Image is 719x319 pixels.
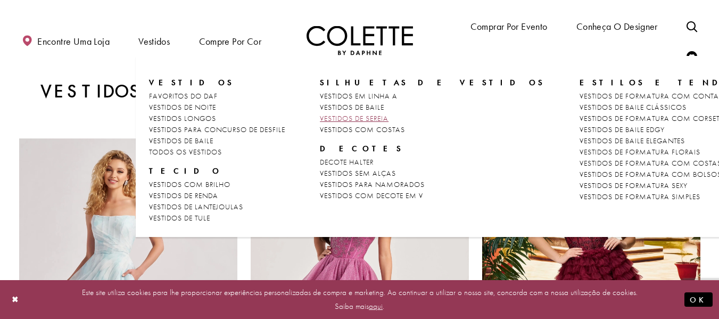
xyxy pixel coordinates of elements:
[149,77,285,88] span: Vestidos
[149,190,285,201] a: VESTIDOS DE RENDA
[149,102,285,113] a: VESTIDOS DE NOITE
[576,20,658,32] font: Conheça o designer
[320,168,545,179] a: VESTIDOS SEM ALÇAS
[369,301,383,312] a: aqui
[149,77,234,88] font: Vestidos
[149,146,285,158] a: TODOS OS VESTIDOS
[149,135,285,146] a: VESTIDOS DE BAILE
[320,191,423,200] font: VESTIDOS COM DECOTE EM V
[149,91,285,102] a: FAVORITOS DO DAF
[320,124,545,135] a: VESTIDOS COM COSTAS
[13,109,707,132] div: Controles de layout
[149,102,216,112] font: VESTIDOS DE NOITE
[149,179,285,190] a: VESTIDOS COM BRILHO
[320,179,545,190] a: VESTIDOS PARA NAMORADOS
[82,287,638,312] font: Este site utiliza cookies para lhe proporcionar experiências personalizadas de compra e marketing...
[580,192,700,201] font: VESTIDOS DE FORMATURA SIMPLES
[684,11,700,40] a: Alternar pesquisa
[149,124,285,135] a: VESTIDOS PARA CONCURSO DE DESFILE
[149,166,285,176] span: TECIDO
[468,11,550,41] span: Comprar por evento
[19,26,112,56] a: Encontre uma loja
[580,102,687,112] font: VESTIDOS DE BAILE CLÁSSICOS
[149,201,285,212] a: VESTIDOS DE LANTEJOULAS
[6,290,24,309] button: Fechar diálogo
[307,26,413,55] a: Visite a página inicial
[580,125,665,134] font: VESTIDOS DE BAILE EDGY
[320,102,545,113] a: VESTIDOS DE BAILE
[149,125,285,134] font: VESTIDOS PARA CONCURSO DE DESFILE
[320,143,403,154] font: DECOTES
[320,91,545,102] a: VESTIDOS EM LINHA A
[149,113,216,123] font: VESTIDOS LONGOS
[40,79,457,103] font: Vestidos de baile de formatura
[149,136,213,145] font: VESTIDOS DE BAILE
[684,292,713,307] button: Enviar diálogo
[320,125,405,134] font: VESTIDOS COM COSTAS
[320,91,398,101] font: VESTIDOS EM LINHA A
[149,213,210,223] font: VESTIDOS DE TULE
[684,41,700,70] a: Verificar lista de desejos
[138,35,170,47] font: Vestidos
[580,136,685,145] font: VESTIDOS DE BAILE ELEGANTES
[307,26,413,55] img: Colette por Daphne
[320,190,545,201] a: VESTIDOS COM DECOTE EM V
[320,113,389,123] font: VESTIDOS DE SEREIA
[199,35,261,47] font: Compre por cor
[196,26,264,56] span: Compre por cor
[320,113,545,124] a: VESTIDOS DE SEREIA
[149,147,222,157] font: TODOS OS VESTIDOS
[149,202,243,211] font: VESTIDOS DE LANTEJOULAS
[320,143,545,154] span: DECOTES
[580,147,700,157] font: VESTIDOS DE FORMATURA FLORAIS
[320,157,374,167] font: DECOTE HALTER
[320,157,545,168] a: DECOTE HALTER
[149,179,230,189] font: VESTIDOS COM BRILHO
[690,295,707,305] font: OK
[320,179,425,189] font: VESTIDOS PARA NAMORADOS
[149,191,218,200] font: VESTIDOS DE RENDA
[574,11,660,41] a: Conheça o designer
[383,301,384,312] font: .
[149,166,222,176] font: TECIDO
[149,91,218,101] font: FAVORITOS DO DAF
[136,26,172,56] span: Vestidos
[580,181,688,190] font: VESTIDOS DE FORMATURA SEXY
[320,77,545,88] font: SILHUETAS DE VESTIDOS
[37,35,110,47] font: Encontre uma loja
[320,102,384,112] font: VESTIDOS DE BAILE
[149,212,285,224] a: VESTIDOS DE TULE
[470,20,548,32] font: Comprar por evento
[149,113,285,124] a: VESTIDOS LONGOS
[320,168,396,178] font: VESTIDOS SEM ALÇAS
